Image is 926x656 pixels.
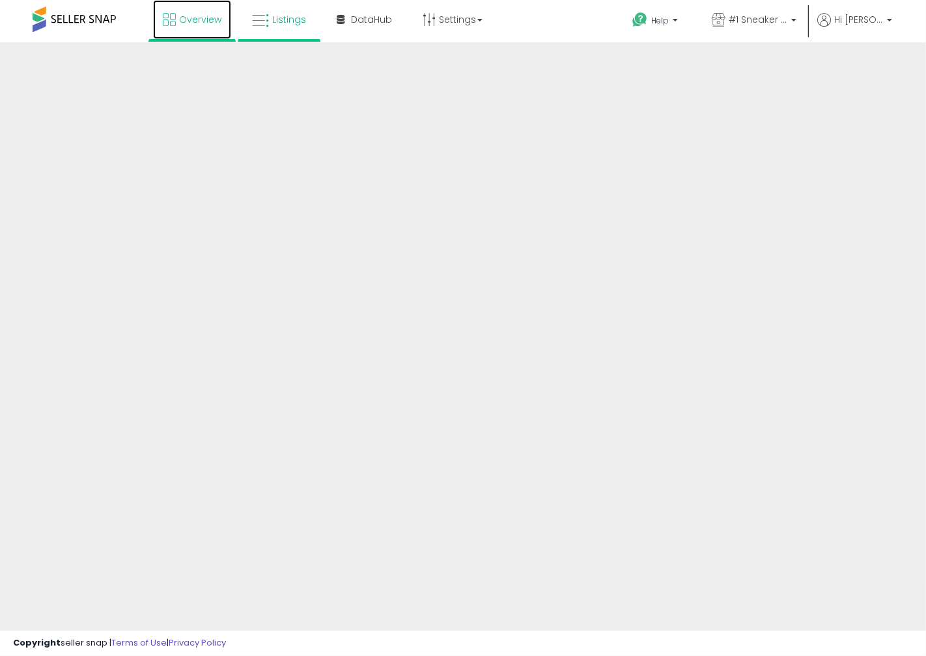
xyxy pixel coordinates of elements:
a: Hi [PERSON_NAME] [817,13,892,42]
span: DataHub [351,13,392,26]
a: Help [622,2,691,42]
span: Overview [179,13,221,26]
i: Get Help [632,12,648,28]
span: #1 Sneaker Service [729,13,787,26]
span: Help [651,15,669,26]
span: Listings [272,13,306,26]
span: Hi [PERSON_NAME] [834,13,883,26]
